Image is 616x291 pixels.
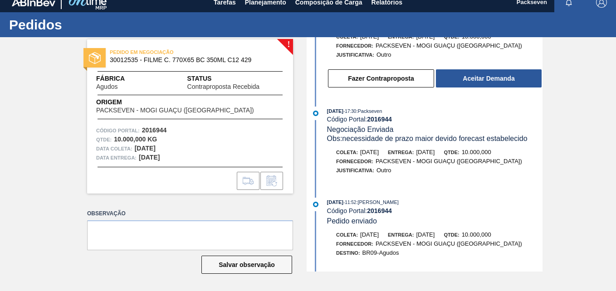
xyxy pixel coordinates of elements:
span: Entrega: [388,232,414,238]
label: Observação [87,207,293,220]
span: [DATE] [416,231,435,238]
strong: [DATE] [139,154,160,161]
span: PACKSEVEN - MOGI GUAÇU ([GEOGRAPHIC_DATA]) [376,42,522,49]
img: atual [313,111,318,116]
span: Justificativa: [336,168,374,173]
div: Código Portal: [327,116,543,123]
strong: 2016944 [142,126,167,134]
span: Justificativa: [336,52,374,58]
strong: [DATE] [135,145,156,152]
span: PEDIDO EM NEGOCIAÇÃO [110,48,237,57]
span: Negociação Enviada [327,126,394,133]
h1: Pedidos [9,19,170,30]
span: Fornecedor: [336,241,373,247]
strong: 2016944 [367,116,392,123]
span: BR09-Agudos [362,249,399,256]
span: Coleta: [336,34,358,39]
div: Ir para Composição de Carga [237,172,259,190]
span: [DATE] [327,108,343,114]
span: Data entrega: [96,153,137,162]
span: Data coleta: [96,144,132,153]
span: PACKSEVEN - MOGI GUAÇU ([GEOGRAPHIC_DATA]) [376,158,522,165]
span: Outro [376,51,391,58]
span: Destino: [336,250,360,256]
span: : Packseven [356,108,382,114]
span: [DATE] [360,231,379,238]
span: Outro [376,167,391,174]
span: Agudos [96,83,117,90]
span: Origem [96,97,280,107]
span: - 11:52 [343,200,356,205]
span: 10.000,000 [462,149,491,155]
span: Qtde: [444,34,459,39]
span: Qtde : [96,135,112,144]
span: Qtde: [444,232,459,238]
span: Qtde: [444,150,459,155]
div: Informar alteração no pedido [260,172,283,190]
button: Salvar observação [201,256,292,274]
strong: 10.000,000 KG [114,136,157,143]
span: Entrega: [388,150,414,155]
span: Fornecedor: [336,43,373,48]
span: Obs: necessidade de prazo maior devido forecast estabelecido [327,135,528,142]
span: Status [187,74,284,83]
span: PACKSEVEN - MOGI GUAÇU ([GEOGRAPHIC_DATA]) [96,107,254,114]
span: Coleta: [336,232,358,238]
span: Contraproposta Recebida [187,83,260,90]
span: Entrega: [388,34,414,39]
img: atual [313,202,318,207]
span: Coleta: [336,150,358,155]
div: Código Portal: [327,207,543,214]
img: status [89,52,101,64]
span: [DATE] [416,149,435,155]
span: : [PERSON_NAME] [356,199,399,205]
span: - 17:30 [343,109,356,114]
span: Fábrica [96,74,146,83]
span: PACKSEVEN - MOGI GUAÇU ([GEOGRAPHIC_DATA]) [376,240,522,247]
span: Código Portal: [96,126,140,135]
span: Pedido enviado [327,217,377,225]
button: Fazer Contraproposta [328,69,434,87]
span: [DATE] [360,149,379,155]
span: 30012535 - FILME C. 770X65 BC 350ML C12 429 [110,57,274,63]
button: Aceitar Demanda [436,69,542,87]
span: Fornecedor: [336,159,373,164]
span: 10.000,000 [462,231,491,238]
span: [DATE] [327,199,343,205]
strong: 2016944 [367,207,392,214]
